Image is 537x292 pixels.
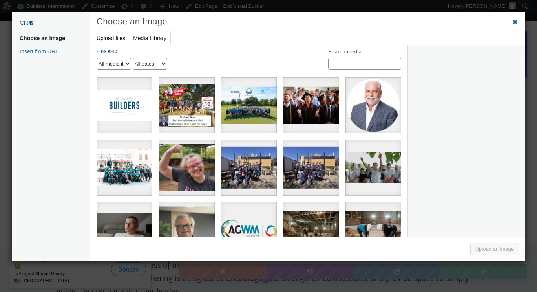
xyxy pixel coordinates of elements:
img: 66675381_10157214985269647_7470333538164801536_n [280,68,480,74]
li: Untitled design - 5 [155,136,217,198]
h2: Filter media [97,49,117,54]
li: IMG_8143 [280,136,342,198]
button: Upload files [93,31,129,45]
li: Screenshot 2025-07-14 at 1.38.23 PM [93,199,155,261]
li: IMG_8149 [218,136,280,198]
button: Donate [111,16,146,30]
li: AGWM_Europe [218,199,280,261]
span: , [GEOGRAPHIC_DATA] [21,31,69,37]
button: Upload an image [470,243,519,255]
li: 489469381_10237651997624325_6692625389715432349_n [280,199,342,261]
button: Insert from URL [12,45,90,58]
button: Choose an Image [12,31,90,45]
li: Screenshot 2025-07-16 at 7.52.54 PM [342,136,404,198]
li: Taste of Hope EU Bible Schools Full Presentation-low [93,74,155,136]
img: emoji partyFace [14,17,20,23]
div: [PERSON_NAME] donated $100 [14,8,108,24]
img: US.png [14,31,20,37]
h1: Choose an Image [90,12,525,31]
label: Search media [328,49,362,54]
li: George-Raduano [342,74,404,136]
li: 488573095_10237651995384269_9197656881336039960_n [93,136,155,198]
li: 488883918_10237651998224340_2218140048802283556_n [342,199,404,261]
button: Media Library [129,31,171,45]
li: 1 [155,199,217,261]
h2: Actions [20,20,33,26]
strong: Project Shovel Ready [18,24,65,30]
li: Charity Challenge 2025 Main Photo [218,74,280,136]
li: 66675381_10157214985269647_7470333538164801536_n [280,74,342,136]
li: image [155,74,217,136]
div: to [14,24,108,30]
